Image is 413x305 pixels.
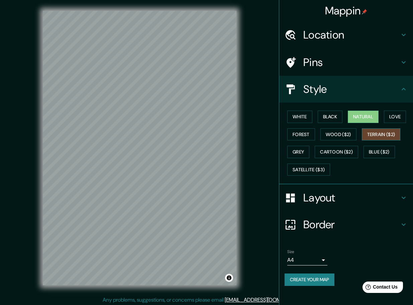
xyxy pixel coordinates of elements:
[287,249,294,255] label: Size
[279,184,413,211] div: Layout
[287,164,330,176] button: Satellite ($3)
[225,274,233,282] button: Toggle attribution
[362,9,367,14] img: pin-icon.png
[287,111,312,123] button: White
[279,21,413,48] div: Location
[348,111,379,123] button: Natural
[287,128,315,141] button: Forest
[279,76,413,103] div: Style
[320,128,356,141] button: Wood ($2)
[287,146,309,158] button: Grey
[384,111,406,123] button: Love
[303,82,400,96] h4: Style
[353,279,406,298] iframe: Help widget launcher
[303,218,400,231] h4: Border
[364,146,395,158] button: Blue ($2)
[303,28,400,42] h4: Location
[43,11,236,285] canvas: Map
[103,296,308,304] p: Any problems, suggestions, or concerns please email .
[315,146,358,158] button: Cartoon ($2)
[325,4,368,17] h4: Mappin
[362,128,401,141] button: Terrain ($2)
[303,191,400,204] h4: Layout
[318,111,343,123] button: Black
[285,273,334,286] button: Create your map
[303,56,400,69] h4: Pins
[279,49,413,76] div: Pins
[279,211,413,238] div: Border
[287,255,327,265] div: A4
[225,296,307,303] a: [EMAIL_ADDRESS][DOMAIN_NAME]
